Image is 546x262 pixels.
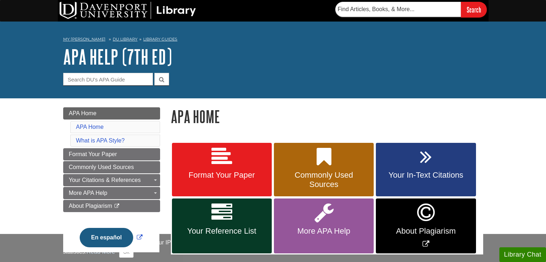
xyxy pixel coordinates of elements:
a: Link opens in new window [78,234,144,240]
a: DU Library [113,37,137,42]
a: What is APA Style? [76,137,125,144]
span: About Plagiarism [381,226,470,236]
button: Library Chat [499,247,546,262]
a: More APA Help [63,187,160,199]
form: Searches DU Library's articles, books, and more [335,2,487,17]
span: Your In-Text Citations [381,170,470,180]
a: Format Your Paper [63,148,160,160]
nav: breadcrumb [63,34,483,46]
span: Your Citations & References [69,177,141,183]
span: Commonly Used Sources [69,164,134,170]
a: Commonly Used Sources [63,161,160,173]
a: Commonly Used Sources [274,143,374,197]
i: This link opens in a new window [114,204,120,209]
a: Library Guides [143,37,177,42]
div: Guide Page Menu [63,107,160,259]
span: Your Reference List [177,226,266,236]
a: My [PERSON_NAME] [63,36,106,42]
a: Link opens in new window [376,198,476,253]
h1: APA Home [171,107,483,126]
a: Your Reference List [172,198,272,253]
a: About Plagiarism [63,200,160,212]
a: Format Your Paper [172,143,272,197]
span: More APA Help [69,190,107,196]
a: Your In-Text Citations [376,143,476,197]
span: Format Your Paper [177,170,266,180]
a: More APA Help [274,198,374,253]
span: About Plagiarism [69,203,112,209]
a: Your Citations & References [63,174,160,186]
span: More APA Help [279,226,368,236]
input: Search DU's APA Guide [63,73,153,85]
input: Find Articles, Books, & More... [335,2,461,17]
a: APA Home [76,124,104,130]
input: Search [461,2,487,17]
a: APA Help (7th Ed) [63,46,172,68]
a: APA Home [63,107,160,120]
img: DU Library [60,2,196,19]
button: En español [80,228,133,247]
span: Commonly Used Sources [279,170,368,189]
span: Format Your Paper [69,151,117,157]
span: APA Home [69,110,97,116]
